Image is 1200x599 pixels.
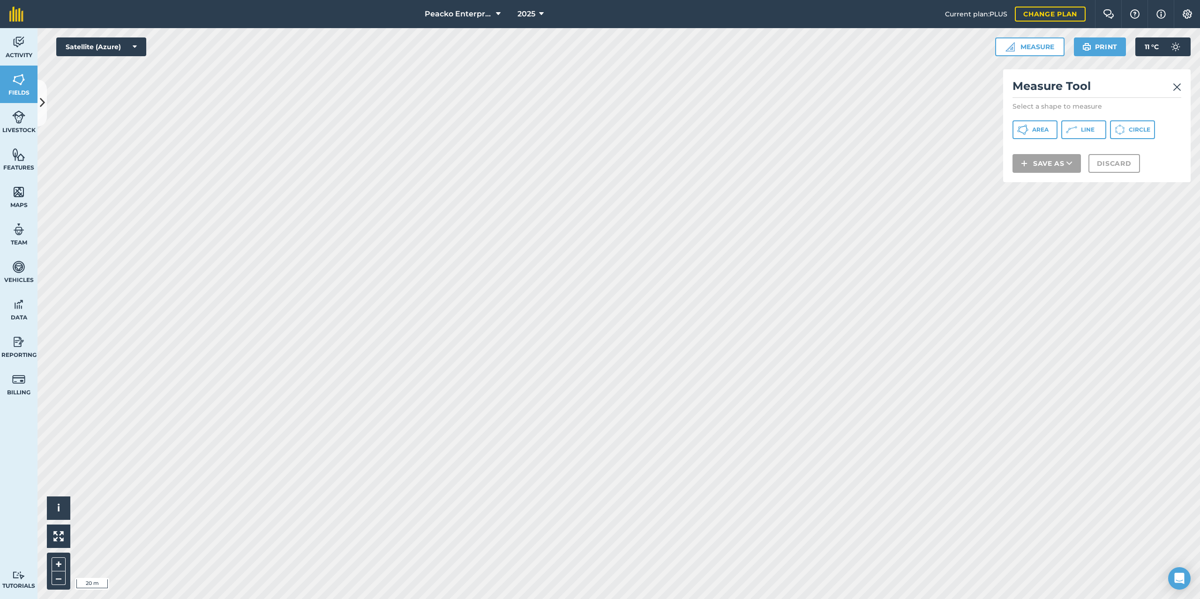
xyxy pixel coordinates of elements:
img: svg+xml;base64,PD94bWwgdmVyc2lvbj0iMS4wIiBlbmNvZGluZz0idXRmLTgiPz4KPCEtLSBHZW5lcmF0b3I6IEFkb2JlIE... [1166,37,1185,56]
img: svg+xml;base64,PHN2ZyB4bWxucz0iaHR0cDovL3d3dy53My5vcmcvMjAwMC9zdmciIHdpZHRoPSIyMiIgaGVpZ2h0PSIzMC... [1173,81,1181,93]
img: svg+xml;base64,PHN2ZyB4bWxucz0iaHR0cDovL3d3dy53My5vcmcvMjAwMC9zdmciIHdpZHRoPSIxOSIgaGVpZ2h0PSIyNC... [1082,41,1091,52]
button: Measure [995,37,1065,56]
button: Circle [1110,120,1155,139]
img: svg+xml;base64,PD94bWwgdmVyc2lvbj0iMS4wIiBlbmNvZGluZz0idXRmLTgiPz4KPCEtLSBHZW5lcmF0b3I6IEFkb2JlIE... [12,110,25,124]
span: Peacko Enterprises [425,8,492,20]
span: 11 ° C [1145,37,1159,56]
img: Two speech bubbles overlapping with the left bubble in the forefront [1103,9,1114,19]
span: Line [1081,126,1095,133]
div: Open Intercom Messenger [1168,567,1191,590]
button: Save as [1012,154,1081,173]
h2: Measure Tool [1012,79,1181,98]
span: 2025 [517,8,535,20]
img: A cog icon [1182,9,1193,19]
button: – [52,571,66,585]
span: Circle [1129,126,1150,133]
button: Discard [1088,154,1140,173]
button: Line [1061,120,1106,139]
img: A question mark icon [1129,9,1140,19]
span: Area [1032,126,1049,133]
p: Select a shape to measure [1012,102,1181,111]
img: Ruler icon [1005,42,1015,52]
img: svg+xml;base64,PD94bWwgdmVyc2lvbj0iMS4wIiBlbmNvZGluZz0idXRmLTgiPz4KPCEtLSBHZW5lcmF0b3I6IEFkb2JlIE... [12,571,25,580]
a: Change plan [1015,7,1086,22]
button: 11 °C [1135,37,1191,56]
img: Four arrows, one pointing top left, one top right, one bottom right and the last bottom left [53,531,64,541]
img: svg+xml;base64,PHN2ZyB4bWxucz0iaHR0cDovL3d3dy53My5vcmcvMjAwMC9zdmciIHdpZHRoPSIxNyIgaGVpZ2h0PSIxNy... [1156,8,1166,20]
img: svg+xml;base64,PD94bWwgdmVyc2lvbj0iMS4wIiBlbmNvZGluZz0idXRmLTgiPz4KPCEtLSBHZW5lcmF0b3I6IEFkb2JlIE... [12,260,25,274]
img: svg+xml;base64,PHN2ZyB4bWxucz0iaHR0cDovL3d3dy53My5vcmcvMjAwMC9zdmciIHdpZHRoPSI1NiIgaGVpZ2h0PSI2MC... [12,148,25,162]
span: Current plan : PLUS [945,9,1007,19]
button: + [52,557,66,571]
img: svg+xml;base64,PHN2ZyB4bWxucz0iaHR0cDovL3d3dy53My5vcmcvMjAwMC9zdmciIHdpZHRoPSIxNCIgaGVpZ2h0PSIyNC... [1021,158,1027,169]
button: Satellite (Azure) [56,37,146,56]
img: svg+xml;base64,PD94bWwgdmVyc2lvbj0iMS4wIiBlbmNvZGluZz0idXRmLTgiPz4KPCEtLSBHZW5lcmF0b3I6IEFkb2JlIE... [12,335,25,349]
button: Area [1012,120,1057,139]
img: svg+xml;base64,PD94bWwgdmVyc2lvbj0iMS4wIiBlbmNvZGluZz0idXRmLTgiPz4KPCEtLSBHZW5lcmF0b3I6IEFkb2JlIE... [12,297,25,311]
img: svg+xml;base64,PD94bWwgdmVyc2lvbj0iMS4wIiBlbmNvZGluZz0idXRmLTgiPz4KPCEtLSBHZW5lcmF0b3I6IEFkb2JlIE... [12,222,25,237]
span: i [57,502,60,514]
button: i [47,496,70,520]
img: svg+xml;base64,PHN2ZyB4bWxucz0iaHR0cDovL3d3dy53My5vcmcvMjAwMC9zdmciIHdpZHRoPSI1NiIgaGVpZ2h0PSI2MC... [12,73,25,87]
img: svg+xml;base64,PHN2ZyB4bWxucz0iaHR0cDovL3d3dy53My5vcmcvMjAwMC9zdmciIHdpZHRoPSI1NiIgaGVpZ2h0PSI2MC... [12,185,25,199]
button: Print [1074,37,1126,56]
img: fieldmargin Logo [9,7,23,22]
img: svg+xml;base64,PD94bWwgdmVyc2lvbj0iMS4wIiBlbmNvZGluZz0idXRmLTgiPz4KPCEtLSBHZW5lcmF0b3I6IEFkb2JlIE... [12,35,25,49]
img: svg+xml;base64,PD94bWwgdmVyc2lvbj0iMS4wIiBlbmNvZGluZz0idXRmLTgiPz4KPCEtLSBHZW5lcmF0b3I6IEFkb2JlIE... [12,372,25,386]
